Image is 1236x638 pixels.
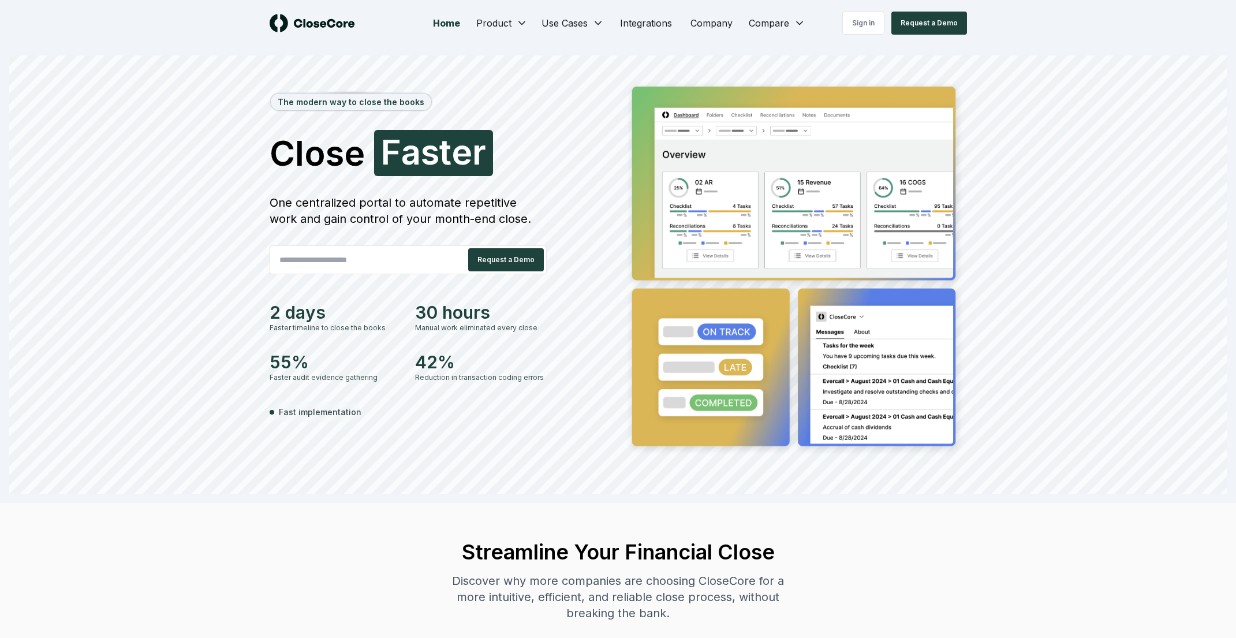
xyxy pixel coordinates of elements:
div: 55% [270,352,401,372]
div: 42% [415,352,547,372]
div: One centralized portal to automate repetitive work and gain control of your month-end close. [270,195,547,227]
div: The modern way to close the books [271,94,431,110]
div: Faster timeline to close the books [270,323,401,333]
span: e [451,135,472,169]
img: Jumbotron [623,79,967,458]
span: t [439,135,451,169]
div: 30 hours [415,302,547,323]
span: a [401,135,421,169]
a: Integrations [611,12,681,35]
a: Home [424,12,469,35]
div: Discover why more companies are choosing CloseCore for a more intuitive, efficient, and reliable ... [442,573,795,621]
h2: Streamline Your Financial Close [442,540,795,564]
button: Request a Demo [891,12,967,35]
a: Company [681,12,742,35]
button: Product [469,12,535,35]
span: Use Cases [542,16,588,30]
button: Compare [742,12,812,35]
span: s [421,135,439,169]
span: Compare [749,16,789,30]
div: Manual work eliminated every close [415,323,547,333]
button: Use Cases [535,12,611,35]
span: F [381,135,401,169]
span: Close [270,136,365,170]
img: logo [270,14,355,32]
span: Product [476,16,511,30]
div: Faster audit evidence gathering [270,372,401,383]
button: Request a Demo [468,248,544,271]
span: Fast implementation [279,406,361,418]
a: Sign in [842,12,884,35]
span: r [472,135,486,169]
div: 2 days [270,302,401,323]
div: Reduction in transaction coding errors [415,372,547,383]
